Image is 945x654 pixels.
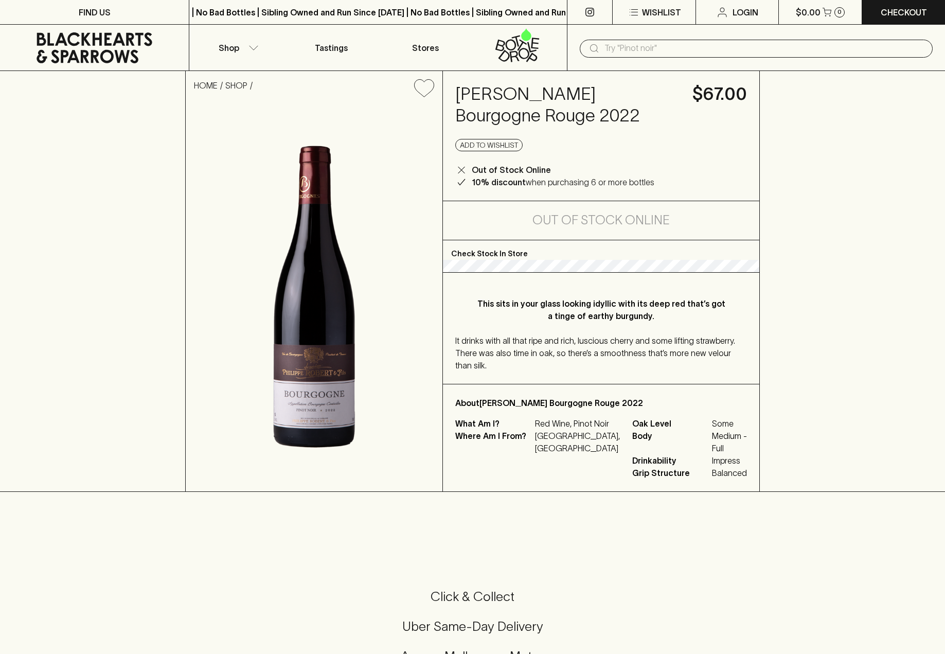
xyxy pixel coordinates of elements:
[712,417,747,430] span: Some
[219,42,239,54] p: Shop
[284,25,378,70] a: Tastings
[535,430,620,454] p: [GEOGRAPHIC_DATA], [GEOGRAPHIC_DATA]
[455,417,532,430] p: What Am I?
[712,454,747,467] span: Impress
[410,75,438,101] button: Add to wishlist
[712,430,747,454] span: Medium - Full
[455,83,680,127] h4: [PERSON_NAME] Bourgogne Rouge 2022
[412,42,439,54] p: Stores
[712,467,747,479] span: Balanced
[476,297,726,322] p: This sits in your glass looking idyllic with its deep red that’s got a tinge of earthy burgundy.
[796,6,821,19] p: $0.00
[186,105,442,491] img: 36449.png
[225,81,247,90] a: SHOP
[194,81,218,90] a: HOME
[604,40,924,57] input: Try "Pinot noir"
[535,417,620,430] p: Red Wine, Pinot Noir
[455,139,523,151] button: Add to wishlist
[837,9,842,15] p: 0
[472,176,654,188] p: when purchasing 6 or more bottles
[632,430,709,454] span: Body
[455,336,735,370] span: It drinks with all that ripe and rich, luscious cherry and some lifting strawberry. There was als...
[12,588,933,605] h5: Click & Collect
[632,417,709,430] span: Oak Level
[881,6,927,19] p: Checkout
[315,42,348,54] p: Tastings
[455,397,747,409] p: About [PERSON_NAME] Bourgogne Rouge 2022
[378,25,472,70] a: Stores
[472,164,551,176] p: Out of Stock Online
[189,25,283,70] button: Shop
[532,212,670,228] h5: Out of Stock Online
[632,467,709,479] span: Grip Structure
[692,83,747,105] h4: $67.00
[79,6,111,19] p: FIND US
[443,240,759,260] p: Check Stock In Store
[472,178,526,187] b: 10% discount
[455,430,532,454] p: Where Am I From?
[12,618,933,635] h5: Uber Same-Day Delivery
[642,6,681,19] p: Wishlist
[733,6,758,19] p: Login
[632,454,709,467] span: Drinkability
